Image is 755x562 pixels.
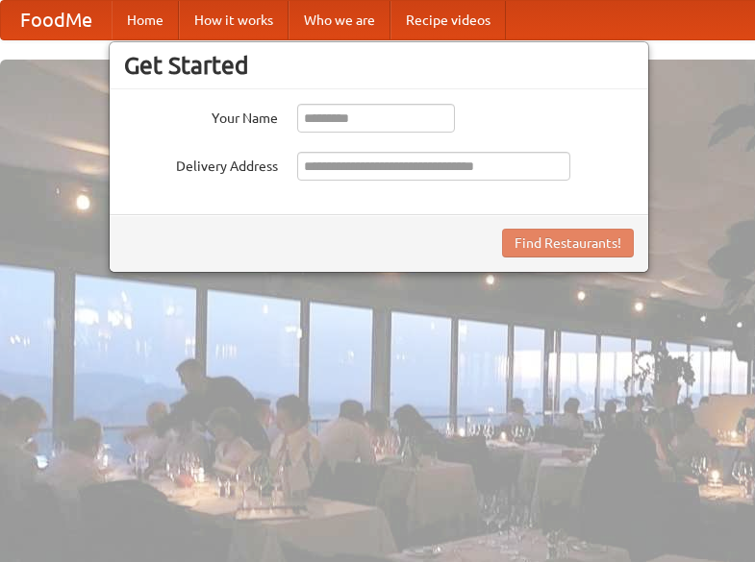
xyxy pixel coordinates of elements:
[124,152,278,176] label: Delivery Address
[1,1,112,39] a: FoodMe
[502,229,634,257] button: Find Restaurants!
[390,1,506,39] a: Recipe videos
[124,51,634,80] h3: Get Started
[289,1,390,39] a: Who we are
[112,1,179,39] a: Home
[124,104,278,128] label: Your Name
[179,1,289,39] a: How it works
